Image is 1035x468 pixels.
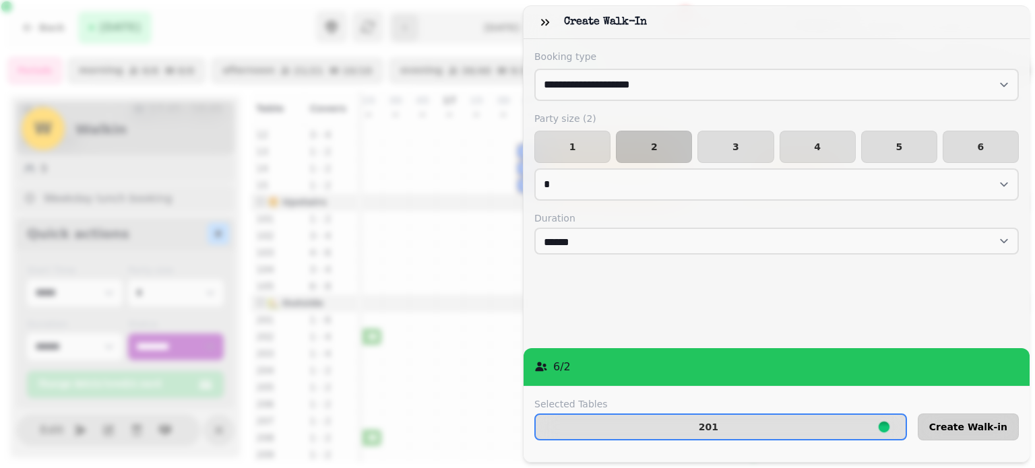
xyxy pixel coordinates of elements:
[873,142,926,152] span: 5
[534,112,1019,125] label: Party size ( 2 )
[534,397,907,411] label: Selected Tables
[627,142,681,152] span: 2
[534,413,907,440] button: 201
[954,142,1007,152] span: 6
[929,422,1007,432] span: Create Walk-in
[534,50,1019,63] label: Booking type
[697,131,774,163] button: 3
[861,131,937,163] button: 5
[699,422,718,432] p: 201
[791,142,844,152] span: 4
[553,359,571,375] p: 6 / 2
[709,142,762,152] span: 3
[564,14,652,30] h3: Create Walk-in
[616,131,692,163] button: 2
[534,211,1019,225] label: Duration
[534,131,610,163] button: 1
[780,131,856,163] button: 4
[943,131,1019,163] button: 6
[546,142,599,152] span: 1
[918,413,1019,440] button: Create Walk-in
